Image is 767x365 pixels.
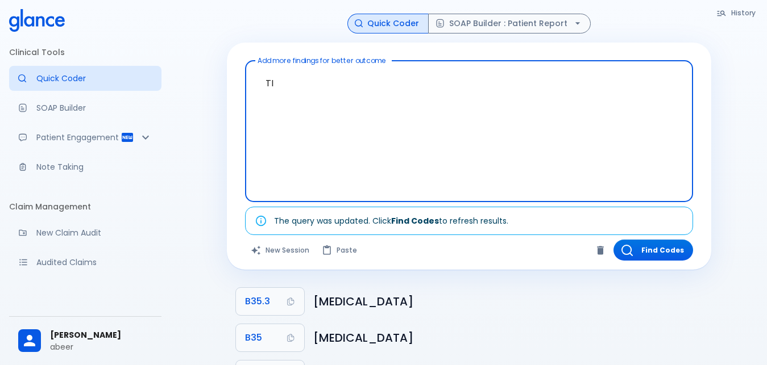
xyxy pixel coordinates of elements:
[36,257,152,268] p: Audited Claims
[9,39,161,66] li: Clinical Tools
[50,329,152,341] span: [PERSON_NAME]
[9,95,161,120] a: Docugen: Compose a clinical documentation in seconds
[236,324,304,351] button: Copy Code B35 to clipboard
[50,341,152,353] p: abeer
[9,321,161,360] div: [PERSON_NAME]abeer
[9,193,161,220] li: Claim Management
[313,292,702,311] h6: Tinea pedis
[253,65,685,179] textarea: TIN
[592,242,609,259] button: Clear
[245,293,270,309] span: B35.3
[9,154,161,179] a: Advanced note-taking
[9,279,161,304] a: Monitor progress of claim corrections
[9,66,161,91] a: Moramiz: Find ICD10AM codes instantly
[313,329,702,347] h6: Dermatophytosis
[347,14,429,33] button: Quick Coder
[316,240,364,261] button: Paste from clipboard
[245,240,316,261] button: Clears all inputs and results.
[613,240,693,261] button: Find Codes
[711,5,762,21] button: History
[428,14,591,33] button: SOAP Builder : Patient Report
[36,102,152,114] p: SOAP Builder
[9,250,161,275] a: View audited claims
[391,215,439,226] strong: Find Codes
[36,73,152,84] p: Quick Coder
[36,161,152,173] p: Note Taking
[236,288,304,315] button: Copy Code B35.3 to clipboard
[36,132,121,143] p: Patient Engagement
[245,330,262,346] span: B35
[9,220,161,245] a: Audit a new claim
[36,227,152,238] p: New Claim Audit
[274,211,508,231] div: The query was updated. Click to refresh results.
[9,125,161,150] div: Patient Reports & Referrals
